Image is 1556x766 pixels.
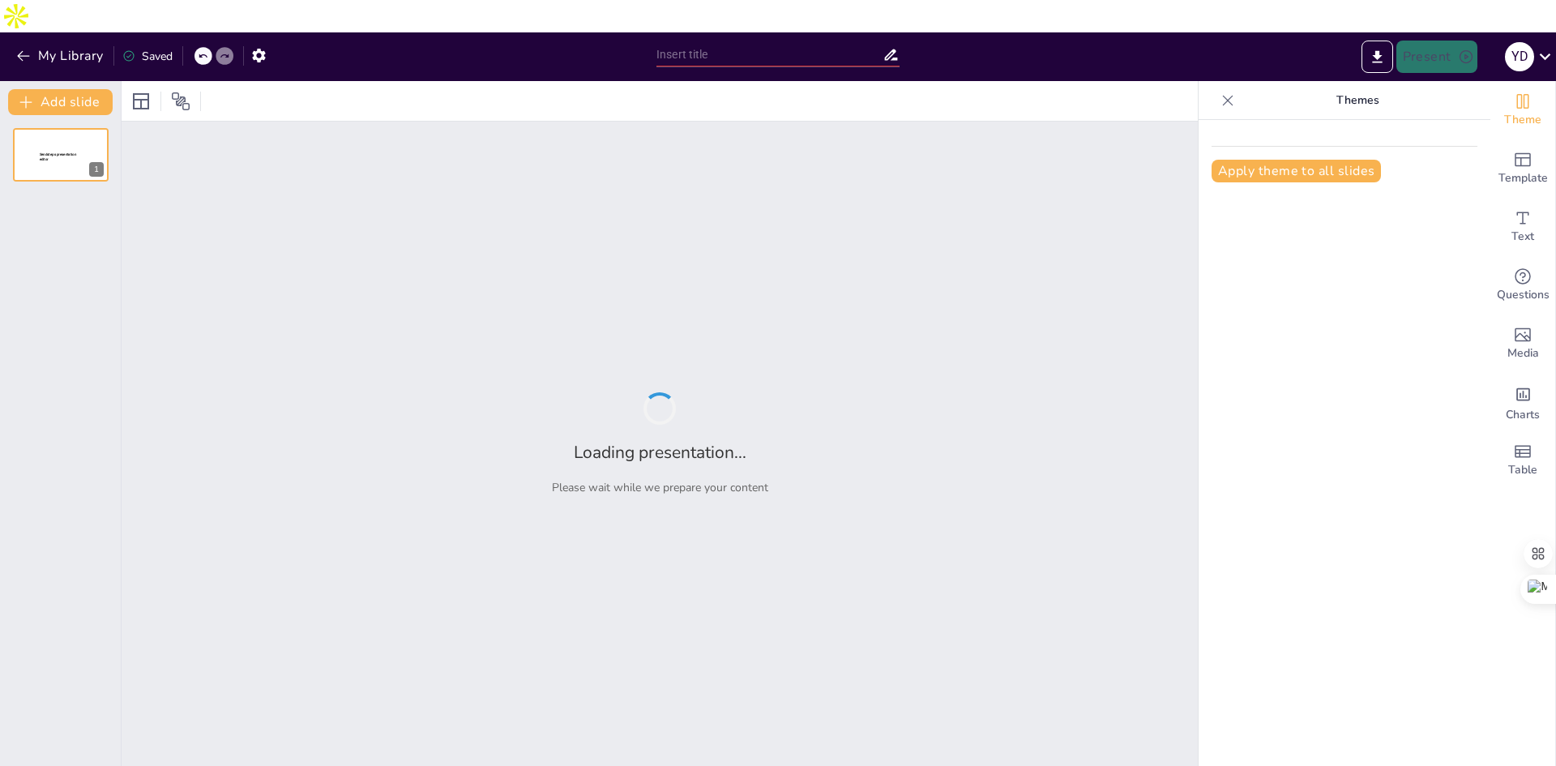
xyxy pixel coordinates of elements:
[12,43,110,69] button: My Library
[656,43,883,66] input: Insert title
[1505,42,1534,71] div: Y D
[574,441,746,464] h2: Loading presentation...
[13,128,109,182] div: 1
[89,162,104,177] div: 1
[1490,431,1555,490] div: Add a table
[1508,461,1537,479] span: Table
[1498,169,1548,187] span: Template
[40,152,76,161] span: Sendsteps presentation editor
[171,92,190,111] span: Position
[1506,406,1540,424] span: Charts
[1505,41,1534,73] button: Y D
[1241,81,1474,120] p: Themes
[1212,160,1381,182] button: Apply theme to all slides
[1511,228,1534,246] span: Text
[1396,41,1477,73] button: Present
[1490,139,1555,198] div: Add ready made slides
[8,89,113,115] button: Add slide
[122,49,173,64] div: Saved
[1507,344,1539,362] span: Media
[1361,41,1393,73] button: Export to PowerPoint
[128,88,154,114] div: Layout
[1504,111,1541,129] span: Theme
[1490,373,1555,431] div: Add charts and graphs
[1497,286,1550,304] span: Questions
[1490,81,1555,139] div: Change the overall theme
[1490,198,1555,256] div: Add text boxes
[1490,315,1555,373] div: Add images, graphics, shapes or video
[552,480,768,495] p: Please wait while we prepare your content
[1490,256,1555,315] div: Get real-time input from your audience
